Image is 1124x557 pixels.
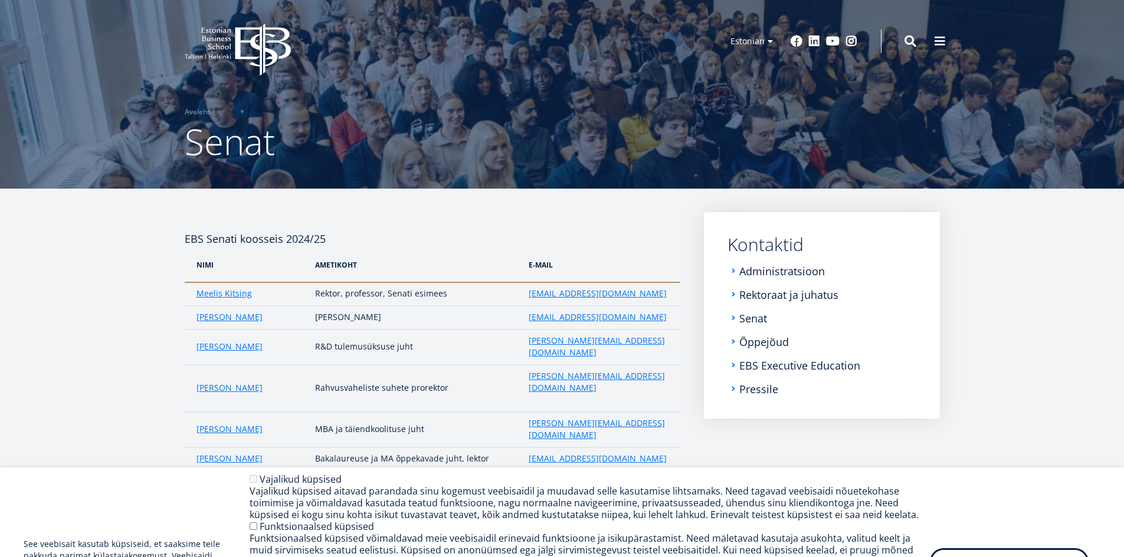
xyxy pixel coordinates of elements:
td: [PERSON_NAME] [309,306,523,329]
td: Rahvusvaheliste suhete prorektor [309,365,523,412]
a: Linkedin [808,35,820,47]
a: [EMAIL_ADDRESS][DOMAIN_NAME] [529,453,667,464]
a: Facebook [791,35,802,47]
th: NIMI [185,248,309,282]
a: Instagram [846,35,857,47]
a: Administratsioon [739,265,825,277]
a: [PERSON_NAME][EMAIL_ADDRESS][DOMAIN_NAME] [529,370,668,394]
a: [PERSON_NAME] [196,341,263,352]
label: Vajalikud küpsised [260,473,342,486]
a: Avaleht [185,106,209,118]
a: Rektoraat ja juhatus [739,289,838,301]
h4: EBS Senati koosseis 2024/25 [185,212,680,248]
label: Funktsionaalsed küpsised [260,520,374,533]
a: [PERSON_NAME] [196,423,263,435]
span: Senat [185,117,275,166]
a: [PERSON_NAME] [196,453,263,464]
a: [PERSON_NAME] [196,311,263,323]
div: Vajalikud küpsised aitavad parandada sinu kogemust veebisaidil ja muudavad selle kasutamise lihts... [250,485,930,520]
a: Õppejõud [739,336,789,348]
td: R&D tulemusüksuse juht [309,329,523,365]
a: [EMAIL_ADDRESS][DOMAIN_NAME] [529,311,667,323]
th: AMetikoht [309,248,523,282]
a: Pressile [739,383,778,395]
th: e-Mail [523,248,680,282]
a: Meelis Kitsing [196,288,252,299]
a: [EMAIL_ADDRESS][DOMAIN_NAME] [529,288,667,299]
a: [PERSON_NAME] [196,382,263,394]
td: Bakalaureuse ja MA õppekavade juht, lektor [309,447,523,471]
td: Rektor, professor, Senati esimees [309,282,523,306]
a: EBS Executive Education [739,360,860,371]
a: Youtube [826,35,840,47]
a: Kontaktid [728,236,916,253]
a: [PERSON_NAME][EMAIL_ADDRESS][DOMAIN_NAME] [529,335,668,358]
a: Senat [739,312,767,324]
td: MBA ja täiendkoolituse juht [309,412,523,447]
a: [PERSON_NAME][EMAIL_ADDRESS][DOMAIN_NAME] [529,417,668,441]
